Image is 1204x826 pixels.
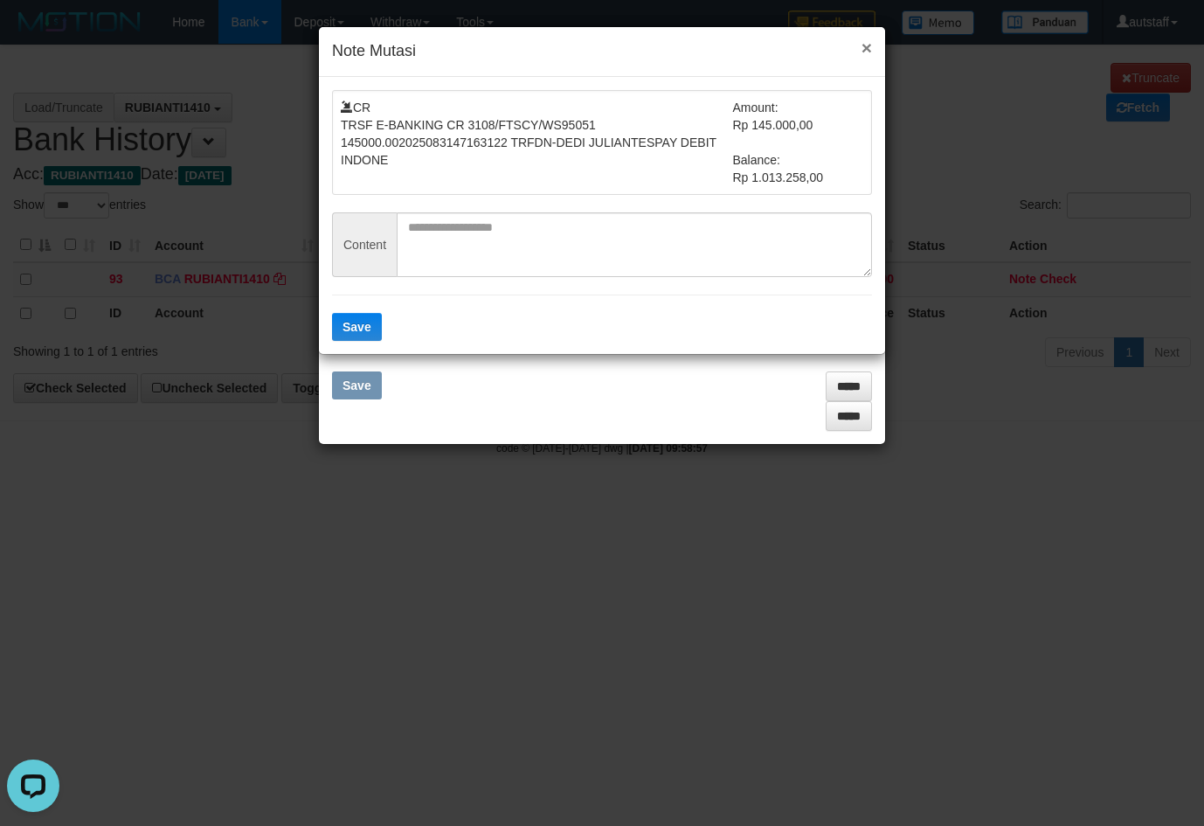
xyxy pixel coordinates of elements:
[332,40,872,63] h4: Note Mutasi
[7,7,59,59] button: Open LiveChat chat widget
[733,99,864,186] td: Amount: Rp 145.000,00 Balance: Rp 1.013.258,00
[332,313,382,341] button: Save
[861,38,872,57] button: ×
[332,212,397,277] span: Content
[343,320,371,334] span: Save
[341,99,733,186] td: CR TRSF E-BANKING CR 3108/FTSCY/WS95051 145000.002025083147163122 TRFDN-DEDI JULIANTESPAY DEBIT I...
